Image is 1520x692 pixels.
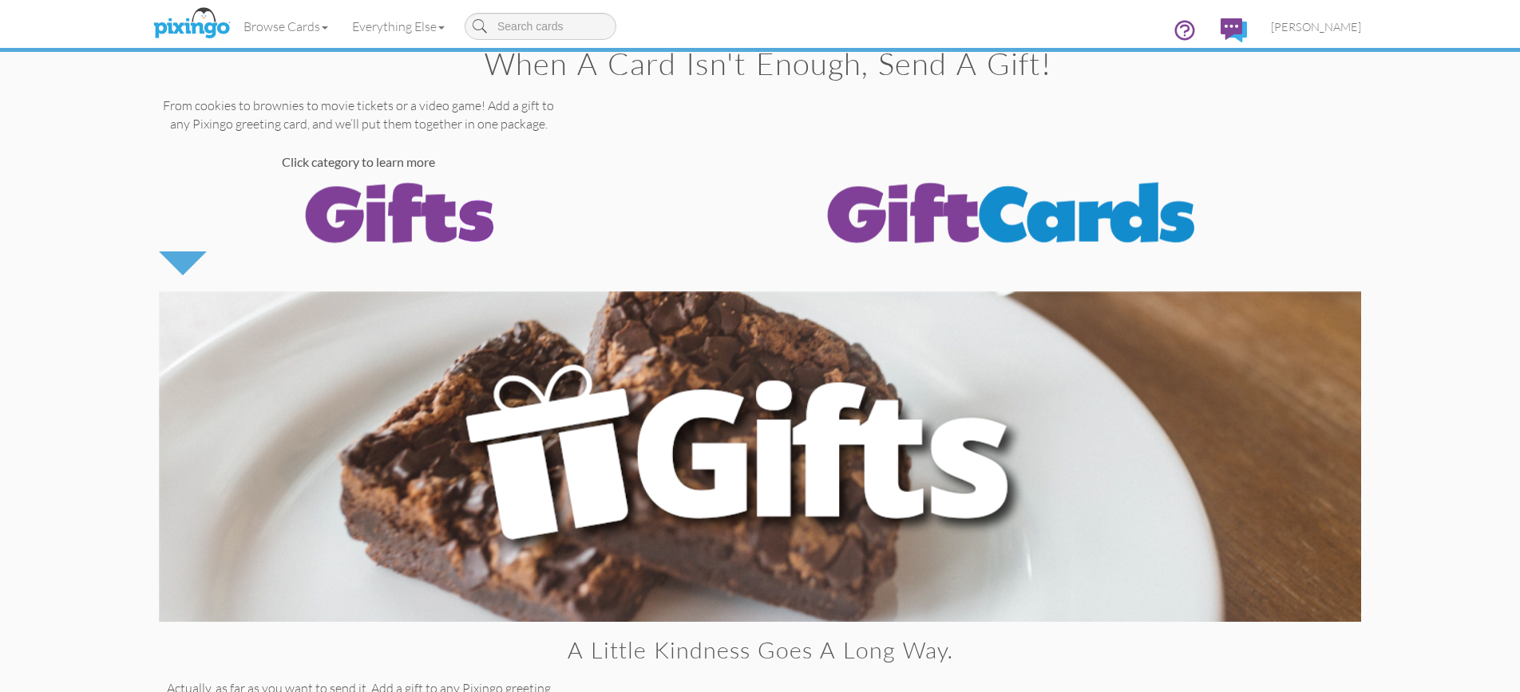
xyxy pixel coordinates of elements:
img: gifts-banner.png [159,291,1361,622]
a: [PERSON_NAME] [1259,6,1373,47]
img: comments.svg [1221,18,1247,42]
img: pixingo logo [149,4,234,44]
span: [PERSON_NAME] [1271,20,1361,34]
strong: Click category to learn more [282,154,435,169]
input: Search cards [465,13,616,40]
img: gifts-toggle.png [159,172,638,251]
img: gift-cards-toggle2.png [772,172,1251,251]
h2: A little kindness goes a long way. [175,638,1345,663]
iframe: Chat [1519,691,1520,692]
p: From cookies to brownies to movie tickets or a video game! Add a gift to any Pixingo greeting car... [159,97,558,133]
a: Browse Cards [232,6,340,46]
h1: When a Card isn't enough, send a gift! [175,47,1361,81]
a: Everything Else [340,6,457,46]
